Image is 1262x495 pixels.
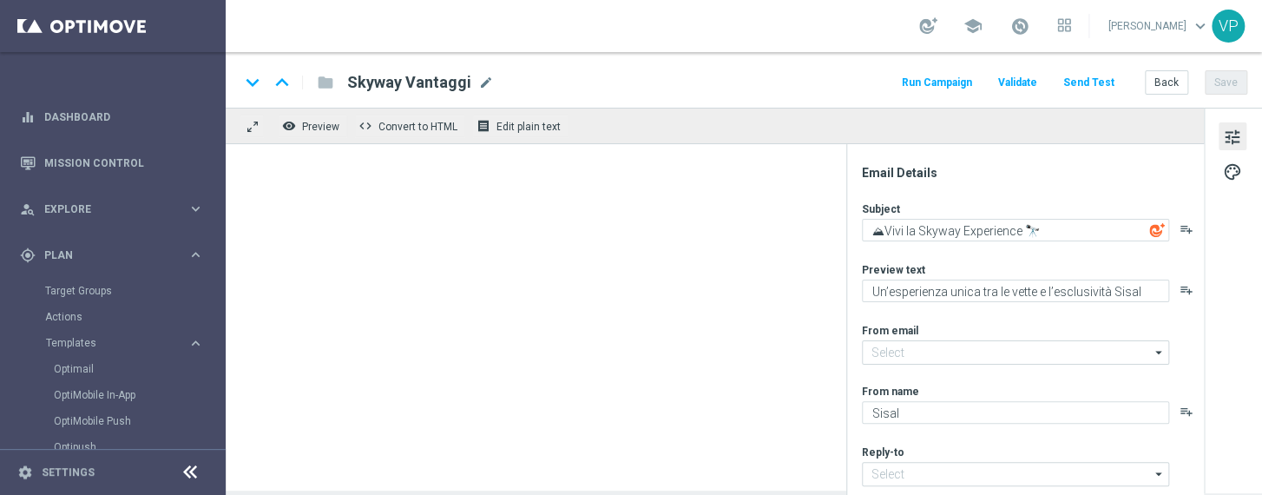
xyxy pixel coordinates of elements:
[54,414,181,428] a: OptiMobile Push
[45,336,205,350] button: Templates keyboard_arrow_right
[17,465,33,480] i: settings
[862,165,1202,181] div: Email Details
[963,16,983,36] span: school
[1180,283,1193,297] button: playlist_add
[54,382,224,408] div: OptiMobile In-App
[20,140,204,186] div: Mission Control
[1223,126,1242,148] span: tune
[54,388,181,402] a: OptiMobile In-App
[1107,13,1212,39] a: [PERSON_NAME]keyboard_arrow_down
[187,335,204,352] i: keyboard_arrow_right
[1145,70,1188,95] button: Back
[998,76,1037,89] span: Validate
[20,109,36,125] i: equalizer
[472,115,569,137] button: receipt Edit plain text
[477,119,490,133] i: receipt
[278,115,347,137] button: remove_red_eye Preview
[54,434,224,460] div: Optipush
[20,247,36,263] i: gps_fixed
[42,467,95,478] a: Settings
[996,71,1040,95] button: Validate
[862,340,1169,365] input: Select
[54,356,224,382] div: Optimail
[478,75,494,90] span: mode_edit
[54,408,224,434] div: OptiMobile Push
[46,338,170,348] span: Templates
[1180,222,1193,236] button: playlist_add
[54,440,181,454] a: Optipush
[862,202,900,216] label: Subject
[45,310,181,324] a: Actions
[1180,405,1193,419] button: playlist_add
[302,121,339,133] span: Preview
[347,72,471,93] span: Skyway Vantaggi
[19,156,205,170] button: Mission Control
[1191,16,1210,36] span: keyboard_arrow_down
[1151,463,1168,485] i: arrow_drop_down
[862,445,904,459] label: Reply-to
[20,201,36,217] i: person_search
[862,462,1169,486] input: Select
[899,71,975,95] button: Run Campaign
[44,94,204,140] a: Dashboard
[54,362,181,376] a: Optimail
[282,119,296,133] i: remove_red_eye
[1151,341,1168,364] i: arrow_drop_down
[862,385,919,399] label: From name
[240,69,266,96] i: keyboard_arrow_down
[1219,122,1246,150] button: tune
[45,278,224,304] div: Target Groups
[1061,71,1117,95] button: Send Test
[496,121,561,133] span: Edit plain text
[1212,10,1245,43] div: VP
[45,304,224,330] div: Actions
[20,247,187,263] div: Plan
[1219,157,1246,185] button: palette
[187,201,204,217] i: keyboard_arrow_right
[20,94,204,140] div: Dashboard
[19,110,205,124] button: equalizer Dashboard
[862,263,925,277] label: Preview text
[378,121,457,133] span: Convert to HTML
[358,119,372,133] span: code
[46,338,187,348] div: Templates
[354,115,465,137] button: code Convert to HTML
[20,201,187,217] div: Explore
[45,284,181,298] a: Target Groups
[862,324,918,338] label: From email
[1149,222,1165,238] img: optiGenie.svg
[1205,70,1247,95] button: Save
[19,202,205,216] button: person_search Explore keyboard_arrow_right
[44,204,187,214] span: Explore
[269,69,295,96] i: keyboard_arrow_up
[44,250,187,261] span: Plan
[19,248,205,262] button: gps_fixed Plan keyboard_arrow_right
[1223,161,1242,183] span: palette
[44,140,204,186] a: Mission Control
[187,247,204,263] i: keyboard_arrow_right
